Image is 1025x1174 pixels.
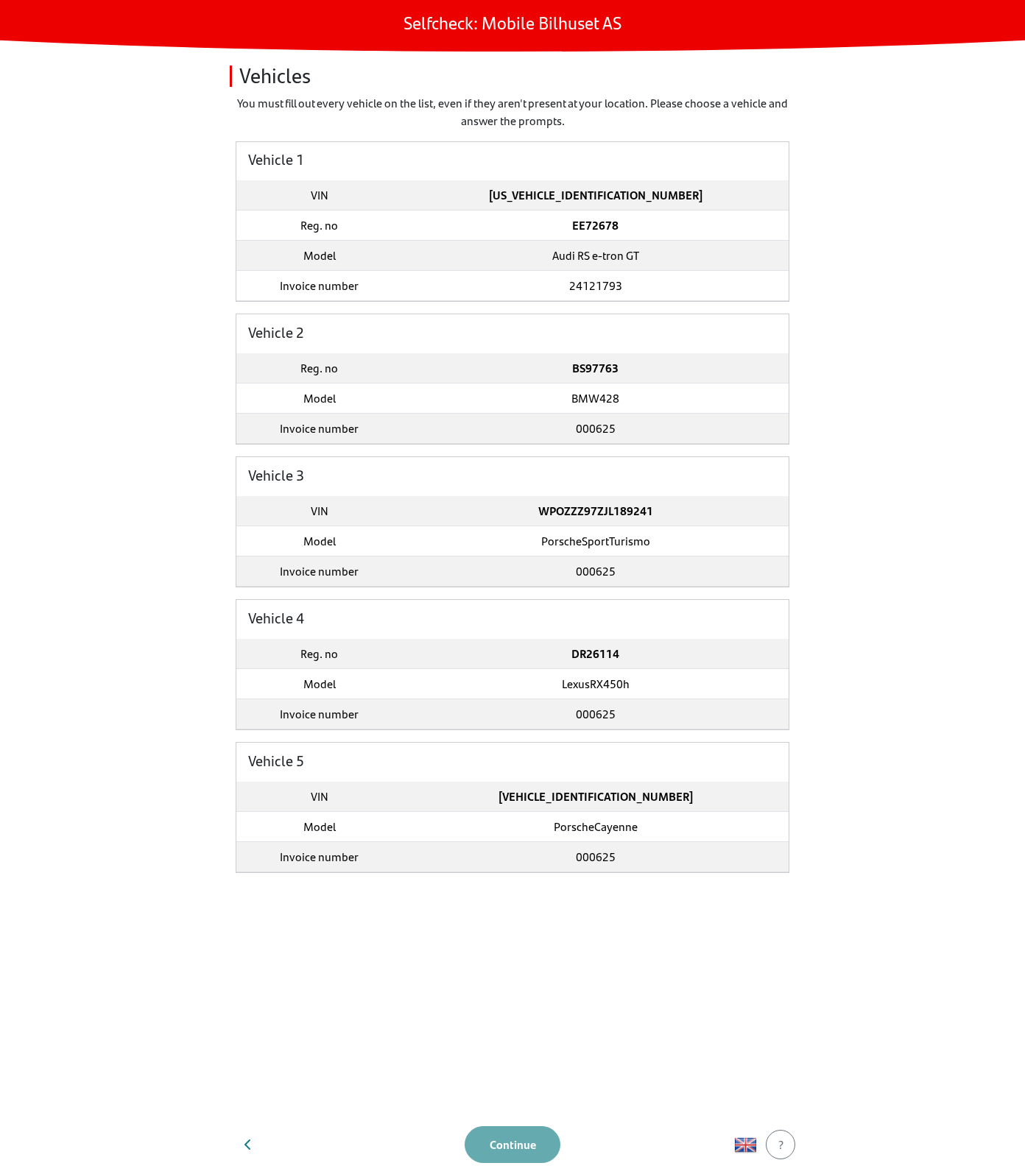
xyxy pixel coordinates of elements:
[499,788,693,805] strong: [VEHICLE_IDENTIFICATION_NUMBER]
[236,811,402,841] td: Model
[404,12,621,33] h1: Selfcheck: Mobile Bilhuset AS
[236,414,402,444] td: Invoice number
[402,241,789,271] td: Audi RS e-tron GT
[572,216,619,233] strong: EE72678
[571,645,619,662] strong: DR26114
[236,241,402,271] td: Model
[402,271,789,301] td: 24121793
[402,556,789,586] td: 000625
[766,1130,795,1159] button: ?
[236,699,402,729] td: Invoice number
[230,63,795,88] h3: Vehicles
[572,359,619,376] strong: BS97763
[236,668,402,699] td: Model
[236,94,789,130] p: You must fill out every vehicle on the list, even if they aren't present at your location. Please...
[236,526,402,556] td: Model
[236,314,789,347] h5: Vehicle 2
[538,502,653,519] strong: WPOZZZ97ZJL189241
[489,186,702,203] strong: [US_VEHICLE_IDENTIFICATION_NUMBER]
[236,743,789,776] h5: Vehicle 5
[236,180,402,211] td: VIN
[236,211,402,241] td: Reg. no
[734,1134,756,1156] img: 7AiV5eXjk7o66Ll2Qd7VA2nvzvBHmZ09wKvcuKioqoeqkQUNYKJpLSiQntST+zvVdwszkbiSezvVdQm6T93i3AP4FyPKsWKay...
[236,556,402,586] td: Invoice number
[775,1136,786,1153] div: ?
[402,383,789,414] td: BMW428
[402,811,789,841] td: PorscheCayenne
[236,782,402,812] td: VIN
[236,496,402,526] td: VIN
[236,142,789,175] h5: Vehicle 1
[402,414,789,444] td: 000625
[236,841,402,871] td: Invoice number
[236,353,402,383] td: Reg. no
[402,841,789,871] td: 000625
[236,600,789,633] h5: Vehicle 4
[402,526,789,556] td: PorscheSportTurismo
[236,457,789,490] h5: Vehicle 3
[236,639,402,669] td: Reg. no
[402,699,789,729] td: 000625
[236,271,402,301] td: Invoice number
[236,383,402,414] td: Model
[402,668,789,699] td: LexusRX450h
